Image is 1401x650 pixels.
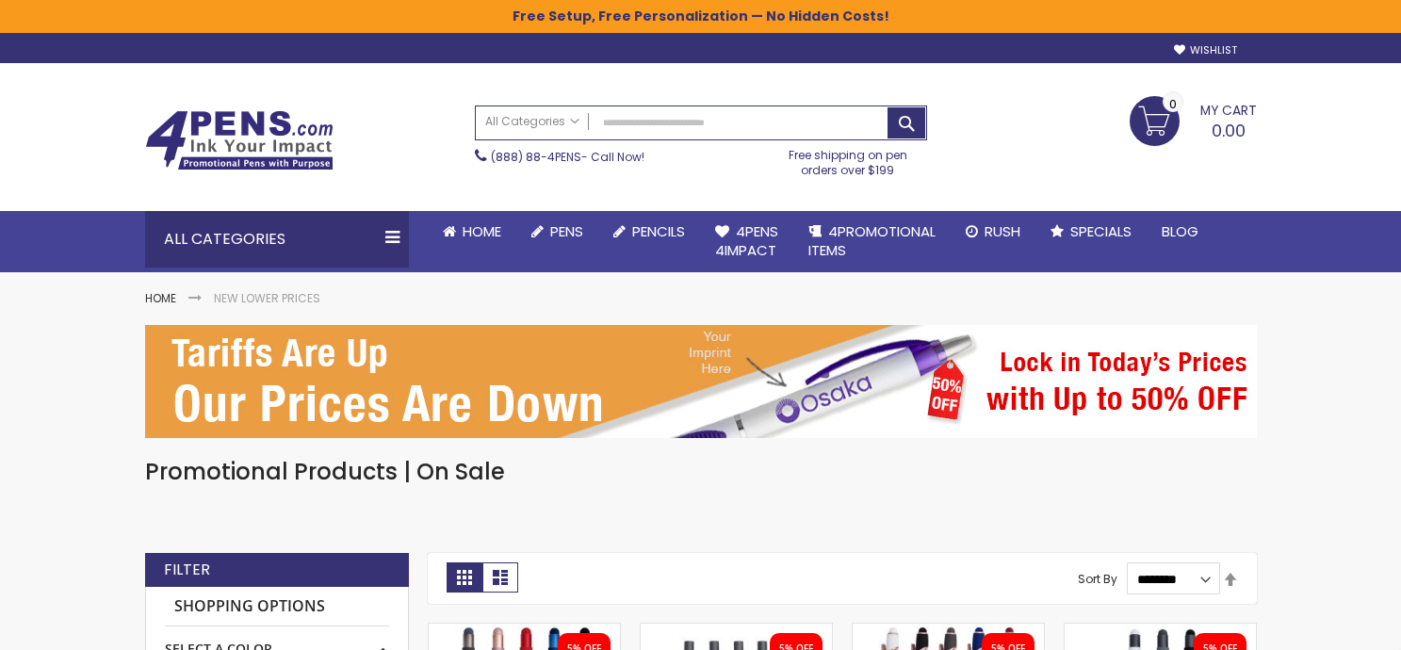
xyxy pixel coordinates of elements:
[476,106,589,138] a: All Categories
[1078,571,1117,587] label: Sort By
[641,623,832,639] a: Personalized Recycled Fleetwood Satin Soft Touch Gel Click Pen
[145,325,1257,438] img: New Lower Prices
[165,587,389,627] strong: Shopping Options
[1169,95,1177,113] span: 0
[516,211,598,252] a: Pens
[145,110,334,171] img: 4Pens Custom Pens and Promotional Products
[1212,119,1246,142] span: 0.00
[808,221,936,260] span: 4PROMOTIONAL ITEMS
[491,149,644,165] span: - Call Now!
[491,149,581,165] a: (888) 88-4PENS
[951,211,1035,252] a: Rush
[598,211,700,252] a: Pencils
[164,560,210,580] strong: Filter
[1174,43,1237,57] a: Wishlist
[1130,96,1257,143] a: 0.00 0
[447,562,482,593] strong: Grid
[1070,221,1132,241] span: Specials
[769,140,927,178] div: Free shipping on pen orders over $199
[853,623,1044,639] a: Custom Lexi Rose Gold Stylus Soft Touch Recycled Aluminum Pen
[1065,623,1256,639] a: Custom Recycled Fleetwood Stylus Satin Soft Touch Gel Click Pen
[145,211,409,268] div: All Categories
[463,221,501,241] span: Home
[700,211,793,272] a: 4Pens4impact
[632,221,685,241] span: Pencils
[1035,211,1147,252] a: Specials
[428,211,516,252] a: Home
[429,623,620,639] a: Custom Recycled Fleetwood MonoChrome Stylus Satin Soft Touch Gel Pen
[214,290,320,306] strong: New Lower Prices
[145,290,176,306] a: Home
[793,211,951,272] a: 4PROMOTIONALITEMS
[550,221,583,241] span: Pens
[485,114,579,129] span: All Categories
[985,221,1020,241] span: Rush
[715,221,778,260] span: 4Pens 4impact
[1147,211,1214,252] a: Blog
[145,457,1257,487] h1: Promotional Products | On Sale
[1162,221,1198,241] span: Blog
